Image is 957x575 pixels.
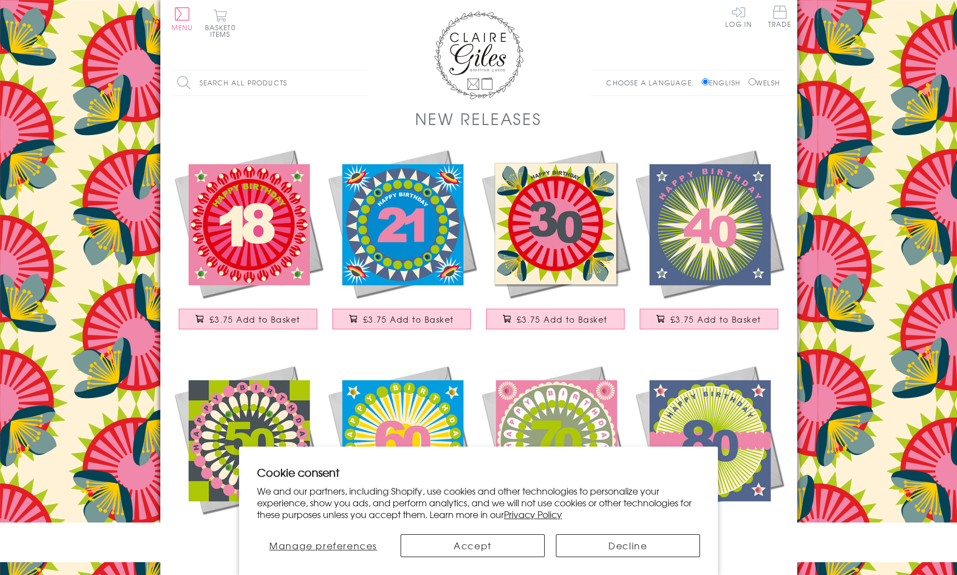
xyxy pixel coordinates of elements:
[257,534,389,557] button: Manage preferences
[517,314,608,325] span: £3.75 Add to Basket
[269,539,377,552] span: Manage preferences
[632,363,786,516] img: Birthday Card, Age 80 - Wheel, Happy 80th Birthday, Embellished with pompoms
[172,147,325,341] a: Birthday Card, Age 18 - Pink Circle, Happy 18th Birthday, Embellished with pompoms £3.75 Add to B...
[325,363,479,557] a: Birthday Card, Age 60 - Sunshine, Happy 60th Birthday, Embellished with pompoms £3.75 Add to Basket
[479,147,632,341] a: Birthday Card, Age 30 - Flowers, Happy 30th Birthday, Embellished with pompoms £3.75 Add to Basket
[479,363,632,516] img: Birthday Card, Age 70 - Flower Power, Happy 70th Birthday, Embellished with pompoms
[179,309,317,329] button: £3.75 Add to Basket
[415,107,541,130] h1: New Releases
[332,309,471,329] button: £3.75 Add to Basket
[172,363,325,516] img: Birthday Card, Age 50 - Chequers, Happy 50th Birthday, Embellished with pompoms
[702,78,746,88] label: English
[632,147,786,300] img: Birthday Card, Age 40 - Starburst, Happy 40th Birthday, Embellished with pompoms
[486,309,625,329] button: £3.75 Add to Basket
[768,6,792,30] a: Trade
[606,78,699,88] p: Choose a language:
[632,147,786,341] a: Birthday Card, Age 40 - Starburst, Happy 40th Birthday, Embellished with pompoms £3.75 Add to Basket
[325,147,479,341] a: Birthday Card, Age 21 - Blue Circle, Happy 21st Birthday, Embellished with pompoms £3.75 Add to B...
[363,314,454,325] span: £3.75 Add to Basket
[434,11,523,99] img: Claire Giles Greetings Cards
[172,22,193,32] span: Menu
[356,70,367,95] input: Search
[172,70,367,95] input: Search all products
[257,464,700,480] h2: Cookie consent
[401,534,545,557] button: Accept
[210,22,236,39] span: 0 items
[205,9,236,37] button: Basket0 items
[702,78,709,85] input: English
[325,363,479,516] img: Birthday Card, Age 60 - Sunshine, Happy 60th Birthday, Embellished with pompoms
[257,485,700,520] p: We and our partners, including Shopify, use cookies and other technologies to personalize your ex...
[210,314,301,325] span: £3.75 Add to Basket
[504,507,562,521] a: Privacy Policy
[556,534,700,557] button: Decline
[768,6,792,27] span: Trade
[479,363,632,557] a: Birthday Card, Age 70 - Flower Power, Happy 70th Birthday, Embellished with pompoms £3.75 Add to ...
[749,78,756,85] input: Welsh
[725,6,752,27] a: Log In
[749,78,780,88] label: Welsh
[172,147,325,300] img: Birthday Card, Age 18 - Pink Circle, Happy 18th Birthday, Embellished with pompoms
[640,309,778,329] button: £3.75 Add to Basket
[632,363,786,557] a: Birthday Card, Age 80 - Wheel, Happy 80th Birthday, Embellished with pompoms £3.75 Add to Basket
[325,147,479,300] img: Birthday Card, Age 21 - Blue Circle, Happy 21st Birthday, Embellished with pompoms
[670,314,761,325] span: £3.75 Add to Basket
[479,147,632,300] img: Birthday Card, Age 30 - Flowers, Happy 30th Birthday, Embellished with pompoms
[172,363,325,557] a: Birthday Card, Age 50 - Chequers, Happy 50th Birthday, Embellished with pompoms £3.75 Add to Basket
[172,7,193,31] button: Menu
